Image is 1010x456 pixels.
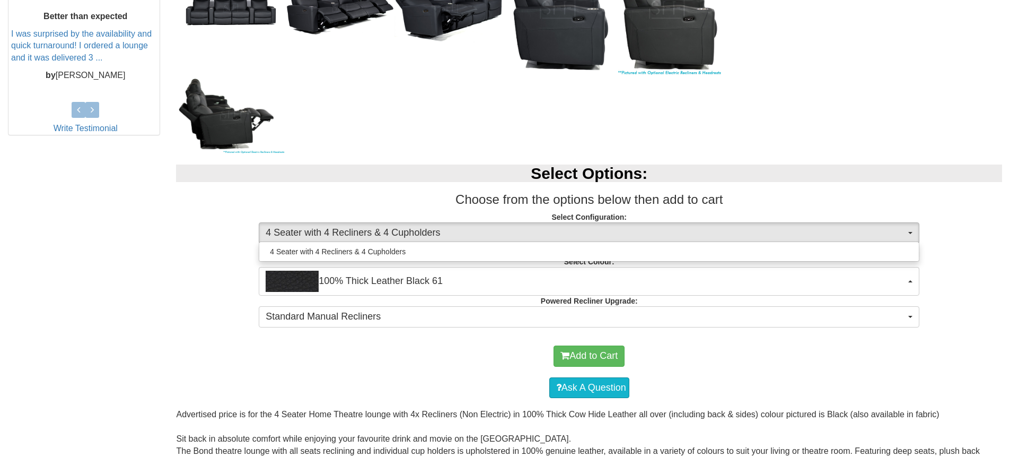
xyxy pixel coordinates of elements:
strong: Select Colour: [564,257,614,266]
a: Ask A Question [549,377,629,399]
b: Select Options: [531,165,647,182]
button: 4 Seater with 4 Recliners & 4 Cupholders [259,222,919,244]
a: I was surprised by the availability and quick turnaround! I ordered a lounge and it was delivered... [11,29,152,62]
b: Better than expected [43,12,127,21]
strong: Powered Recliner Upgrade: [541,297,638,305]
button: Add to Cart [554,346,625,367]
a: Write Testimonial [54,124,118,133]
span: 4 Seater with 4 Recliners & 4 Cupholders [270,246,406,257]
b: by [46,71,56,80]
img: 100% Thick Leather Black 61 [266,271,319,292]
h3: Choose from the options below then add to cart [176,193,1002,207]
strong: Select Configuration: [551,213,627,221]
span: 4 Seater with 4 Recliners & 4 Cupholders [266,226,906,240]
p: [PERSON_NAME] [11,70,160,82]
button: 100% Thick Leather Black 61100% Thick Leather Black 61 [259,267,919,296]
button: Standard Manual Recliners [259,306,919,328]
span: 100% Thick Leather Black 61 [266,271,906,292]
span: Standard Manual Recliners [266,310,906,324]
